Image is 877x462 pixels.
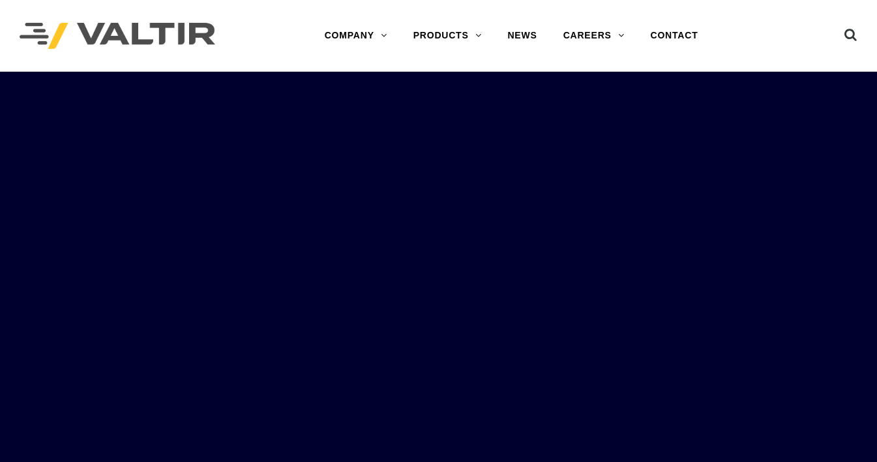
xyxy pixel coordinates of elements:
a: PRODUCTS [400,23,495,49]
a: COMPANY [312,23,400,49]
a: NEWS [494,23,550,49]
a: CONTACT [638,23,711,49]
img: Valtir [20,23,215,50]
a: CAREERS [550,23,638,49]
